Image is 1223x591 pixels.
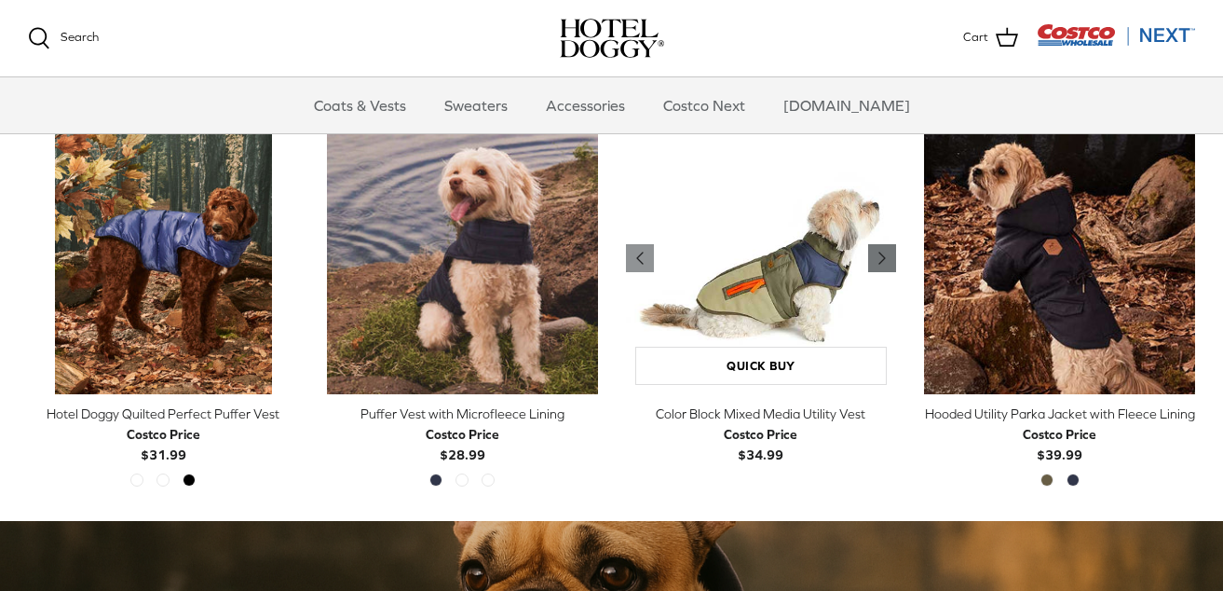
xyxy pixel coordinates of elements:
[28,404,299,466] a: Hotel Doggy Quilted Perfect Puffer Vest Costco Price$31.99
[767,77,927,133] a: [DOMAIN_NAME]
[724,424,797,445] div: Costco Price
[1023,424,1096,462] b: $39.99
[635,347,888,385] a: Quick buy
[1037,23,1195,47] img: Costco Next
[868,244,896,272] a: Previous
[426,424,499,462] b: $28.99
[924,404,1195,466] a: Hooded Utility Parka Jacket with Fleece Lining Costco Price$39.99
[529,77,642,133] a: Accessories
[626,123,897,394] a: Color Block Mixed Media Utility Vest
[724,424,797,462] b: $34.99
[127,424,200,445] div: Costco Price
[327,404,598,424] div: Puffer Vest with Microfleece Lining
[1037,35,1195,49] a: Visit Costco Next
[560,19,664,58] img: hoteldoggycom
[428,77,524,133] a: Sweaters
[28,123,299,394] a: Hotel Doggy Quilted Perfect Puffer Vest
[626,404,897,466] a: Color Block Mixed Media Utility Vest Costco Price$34.99
[61,30,99,44] span: Search
[28,27,99,49] a: Search
[28,404,299,424] div: Hotel Doggy Quilted Perfect Puffer Vest
[426,424,499,445] div: Costco Price
[297,77,423,133] a: Coats & Vests
[646,77,762,133] a: Costco Next
[963,26,1018,50] a: Cart
[963,28,988,48] span: Cart
[327,404,598,466] a: Puffer Vest with Microfleece Lining Costco Price$28.99
[626,404,897,424] div: Color Block Mixed Media Utility Vest
[924,123,1195,394] a: Hooded Utility Parka Jacket with Fleece Lining
[327,123,598,394] a: Puffer Vest with Microfleece Lining
[626,244,654,272] a: Previous
[127,424,200,462] b: $31.99
[1023,424,1096,445] div: Costco Price
[560,19,664,58] a: hoteldoggy.com hoteldoggycom
[924,404,1195,424] div: Hooded Utility Parka Jacket with Fleece Lining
